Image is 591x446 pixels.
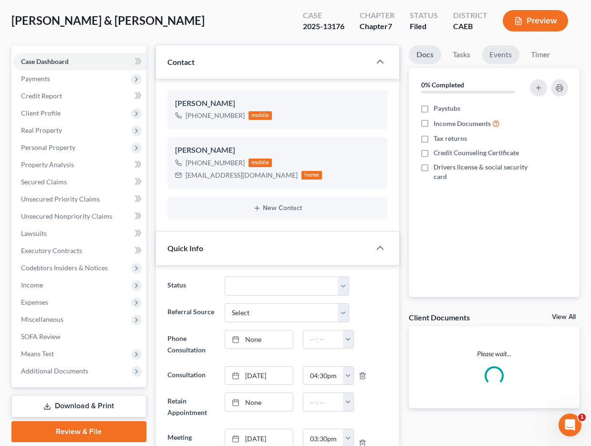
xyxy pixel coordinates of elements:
[13,225,146,242] a: Lawsuits
[225,393,293,411] a: None
[409,312,470,322] div: Client Documents
[410,10,438,21] div: Status
[21,350,54,358] span: Means Test
[186,170,298,180] div: [EMAIL_ADDRESS][DOMAIN_NAME]
[186,111,245,120] div: [PHONE_NUMBER]
[21,195,100,203] span: Unsecured Priority Claims
[13,87,146,105] a: Credit Report
[13,53,146,70] a: Case Dashboard
[388,21,392,31] span: 7
[410,21,438,32] div: Filed
[21,74,50,83] span: Payments
[482,45,519,64] a: Events
[552,314,576,320] a: View All
[578,414,586,421] span: 1
[21,281,43,289] span: Income
[175,98,380,109] div: [PERSON_NAME]
[360,10,394,21] div: Chapter
[434,134,467,143] span: Tax returns
[453,21,487,32] div: CAEB
[21,109,61,117] span: Client Profile
[21,246,82,255] span: Executory Contracts
[21,126,62,134] span: Real Property
[21,315,63,323] span: Miscellaneous
[453,10,487,21] div: District
[186,158,245,168] div: [PHONE_NUMBER]
[303,393,343,411] input: -- : --
[559,414,581,436] iframe: Intercom live chat
[434,148,519,158] span: Credit Counseling Certificate
[249,159,272,167] div: mobile
[163,303,220,322] label: Referral Source
[21,264,108,272] span: Codebtors Insiders & Notices
[21,57,69,65] span: Case Dashboard
[13,208,146,225] a: Unsecured Nonpriority Claims
[163,330,220,359] label: Phone Consultation
[21,298,48,306] span: Expenses
[21,143,75,151] span: Personal Property
[21,160,74,169] span: Property Analysis
[11,13,205,27] span: [PERSON_NAME] & [PERSON_NAME]
[225,367,293,385] a: [DATE]
[13,242,146,259] a: Executory Contracts
[434,119,491,128] span: Income Documents
[13,156,146,173] a: Property Analysis
[175,145,380,156] div: [PERSON_NAME]
[11,395,146,417] a: Download & Print
[301,171,322,180] div: home
[434,162,529,181] span: Drivers license & social security card
[13,173,146,191] a: Secured Claims
[163,276,220,296] label: Status
[409,45,441,64] a: Docs
[445,45,478,64] a: Tasks
[303,21,344,32] div: 2025-13176
[21,332,61,340] span: SOFA Review
[303,367,343,385] input: -- : --
[13,191,146,208] a: Unsecured Priority Claims
[225,330,293,349] a: None
[409,349,580,359] p: Please wait...
[21,367,88,375] span: Additional Documents
[21,92,62,100] span: Credit Report
[21,212,112,220] span: Unsecured Nonpriority Claims
[175,204,380,212] button: New Contact
[21,229,47,237] span: Lawsuits
[249,111,272,120] div: mobile
[503,10,568,32] button: Preview
[21,178,67,186] span: Secured Claims
[167,244,203,253] span: Quick Info
[163,366,220,385] label: Consultation
[303,330,343,349] input: -- : --
[360,21,394,32] div: Chapter
[13,328,146,345] a: SOFA Review
[523,45,558,64] a: Timer
[434,104,460,113] span: Paystubs
[11,421,146,442] a: Review & File
[167,57,195,66] span: Contact
[303,10,344,21] div: Case
[163,393,220,421] label: Retain Appointment
[421,81,464,89] strong: 0% Completed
